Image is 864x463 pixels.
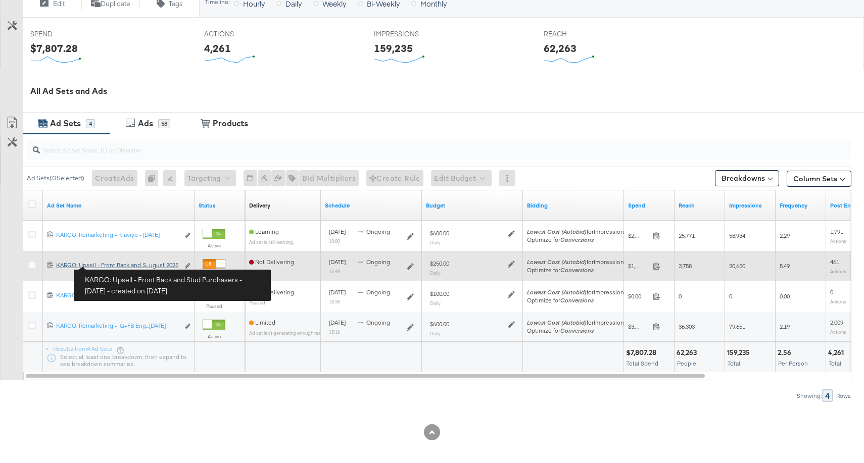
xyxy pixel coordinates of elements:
span: 461 [830,258,839,266]
span: Total Spend [627,359,658,367]
a: The number of times your ad was served. On mobile apps an ad is counted as served the first time ... [729,201,772,210]
span: Learning [249,228,279,235]
span: People [677,359,696,367]
a: Shows the current budget of Ad Set. [426,201,519,210]
span: $2,574.09 [628,232,649,239]
div: 58 [158,119,170,128]
a: Reflects the ability of your Ad Set to achieve delivery based on ad states, schedule and budget. [249,201,270,210]
div: KARGO: Remarketing - IG+FB Eng...[DATE] [56,322,179,330]
span: REACH [544,29,619,39]
span: 2,009 [830,319,843,326]
span: for Impressions [527,228,627,235]
sub: Daily [430,270,441,276]
div: Optimize for [527,327,627,335]
div: $250.00 [430,260,449,268]
sub: Actions [830,329,846,335]
a: KARGO: Remarketing - IG+FB Eng...[DATE] [56,322,179,332]
span: $0.00 [628,292,649,300]
span: for Impressions [527,258,627,266]
div: KARGO: Upsell - Front Back and S...ugust 2025 [56,261,179,269]
div: 4 [822,389,833,402]
span: for Impressions [527,288,627,296]
span: 2.29 [780,232,790,239]
div: Ad Sets ( 0 Selected) [27,174,84,183]
span: 36,303 [679,323,695,330]
sub: 15:48 [329,268,340,274]
span: Per Person [778,359,808,367]
div: $7,807.28 [30,41,78,56]
sub: Actions [830,268,846,274]
em: Conversions [560,266,594,274]
a: Shows your bid and optimisation settings for this Ad Set. [527,201,620,210]
a: The average number of times your ad was served to each person. [780,201,822,210]
em: Lowest Cost (Autobid) [527,258,587,266]
sub: Actions [830,238,846,244]
sub: 10:00 [329,238,340,244]
span: IMPRESSIONS [374,29,450,39]
span: ongoing [366,258,390,266]
label: Paused [203,273,225,279]
span: 2.19 [780,323,790,330]
a: Shows when your Ad Set is scheduled to deliver. [325,201,418,210]
span: ongoing [366,288,390,296]
a: The total amount spent to date. [628,201,670,210]
span: 0.00 [780,292,790,300]
span: 0 [729,292,732,300]
span: for Impressions [527,319,627,326]
a: Your Ad Set name. [47,201,190,210]
sub: Daily [430,330,441,336]
span: $3,449.85 [628,323,649,330]
sub: 18:35 [329,298,340,304]
sub: Ad set isn’t generating enough results to exit learning phase. [249,330,375,336]
div: Optimize for [527,266,627,274]
span: 5.49 [780,262,790,270]
div: 62,263 [677,348,700,357]
span: ongoing [366,228,390,235]
em: Lowest Cost (Autobid) [527,228,587,235]
span: ACTIONS [204,29,280,39]
div: Showing: [796,392,822,399]
span: [DATE] [329,258,346,266]
div: 4,261 [828,348,847,357]
a: Shows the current state of your Ad Set. [199,201,241,210]
a: KARGO: Loyalty Members - [DATE] [56,291,179,302]
div: 0 [145,170,163,186]
div: Optimize for [527,236,627,244]
span: $1,783.34 [628,262,649,270]
input: Search Ad Set Name, ID or Objective [40,136,777,156]
label: Active [203,242,225,249]
span: Not Delivering [249,258,294,266]
div: Ad Sets [50,118,81,129]
span: SPEND [30,29,106,39]
span: Limited [249,319,275,326]
em: Conversions [560,296,594,304]
span: [DATE] [329,228,346,235]
a: The number of people your ad was served to. [679,201,721,210]
div: KARGO: Loyalty Members - [DATE] [56,291,179,299]
label: Paused [203,303,225,310]
div: 159,235 [374,41,413,56]
sub: Daily [430,300,441,306]
div: Optimize for [527,296,627,304]
span: 79,651 [729,323,745,330]
sub: Actions [830,298,846,304]
span: 20,650 [729,262,745,270]
em: Lowest Cost (Autobid) [527,288,587,296]
div: 159,235 [727,348,753,357]
div: $600.00 [430,229,449,237]
span: Not Delivering [249,288,294,296]
div: Rows [836,392,851,399]
div: 2.56 [778,348,794,357]
em: Conversions [560,327,594,334]
div: Products [213,118,248,129]
a: KARGO: Remarketing - Klaviyo - [DATE] [56,231,179,241]
sub: Daily [430,239,441,245]
div: $600.00 [430,320,449,328]
span: 3,758 [679,262,692,270]
span: Total [829,359,841,367]
div: 4,261 [204,41,231,56]
div: 62,263 [544,41,577,56]
span: 0 [830,288,833,296]
button: Breakdowns [715,170,779,186]
div: All Ad Sets and Ads [30,85,864,97]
